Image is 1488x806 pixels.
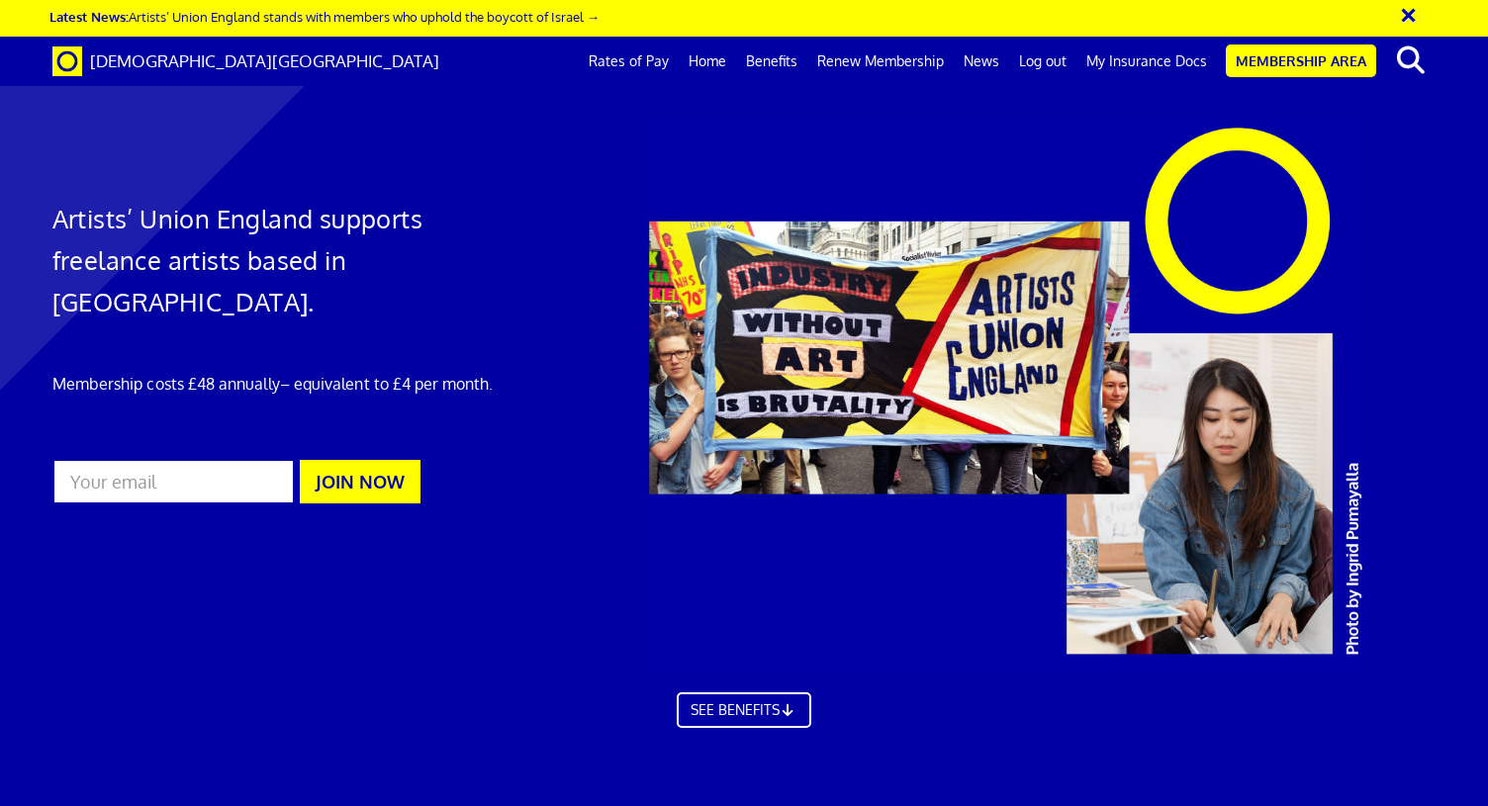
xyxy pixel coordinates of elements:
[954,37,1009,86] a: News
[1076,37,1217,86] a: My Insurance Docs
[579,37,679,86] a: Rates of Pay
[1009,37,1076,86] a: Log out
[1226,45,1376,77] a: Membership Area
[38,37,454,86] a: Brand [DEMOGRAPHIC_DATA][GEOGRAPHIC_DATA]
[677,692,811,728] a: SEE BENEFITS
[679,37,736,86] a: Home
[1380,40,1441,81] button: search
[52,372,494,396] p: Membership costs £48 annually – equivalent to £4 per month.
[807,37,954,86] a: Renew Membership
[49,8,129,25] strong: Latest News:
[52,198,494,322] h1: Artists’ Union England supports freelance artists based in [GEOGRAPHIC_DATA].
[90,50,439,71] span: [DEMOGRAPHIC_DATA][GEOGRAPHIC_DATA]
[300,460,420,503] button: JOIN NOW
[52,459,295,504] input: Your email
[49,8,600,25] a: Latest News:Artists’ Union England stands with members who uphold the boycott of Israel →
[736,37,807,86] a: Benefits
